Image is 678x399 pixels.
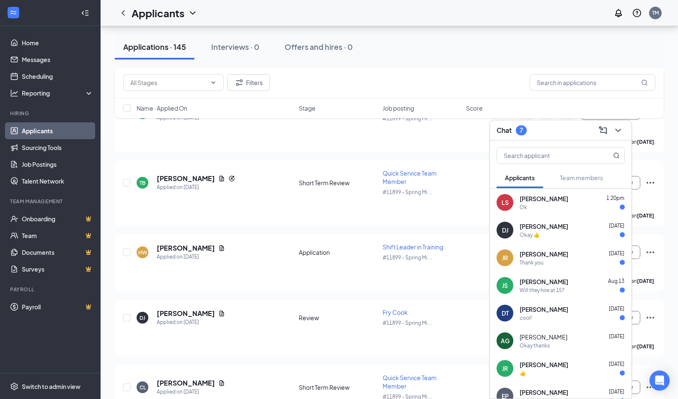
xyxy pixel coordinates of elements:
b: [DATE] [637,139,654,145]
svg: WorkstreamLogo [9,8,18,17]
div: Switch to admin view [22,382,80,391]
div: Ok [520,204,527,211]
div: DT [502,309,509,317]
span: [DATE] [609,250,624,256]
span: Aug 13 [608,278,624,284]
svg: Analysis [10,89,18,97]
svg: Document [218,175,225,182]
span: Score [466,104,483,112]
svg: Ellipses [645,247,655,257]
a: DocumentsCrown [22,244,93,261]
div: Thank you [520,259,543,266]
span: Quick Service Team Member [383,374,437,390]
div: Will they hire at 15? [520,287,564,294]
span: [PERSON_NAME] [520,333,567,341]
span: #11899 - Spring Mi ... [383,189,432,195]
a: Talent Network [22,173,93,189]
div: 7 [520,127,523,134]
b: [DATE] [637,343,654,350]
a: Scheduling [22,68,93,85]
div: LS [502,198,509,207]
span: [PERSON_NAME] [520,250,568,258]
span: [DATE] [609,361,624,367]
b: [DATE] [637,212,654,219]
span: #11899 - Spring Mi ... [383,254,432,261]
span: Team members [560,174,603,181]
a: Home [22,34,93,51]
div: Interviews · 0 [211,41,259,52]
div: Short Term Review [299,383,378,391]
div: JR [502,364,508,373]
a: Applicants [22,122,93,139]
button: Filter Filters [227,74,270,91]
span: [PERSON_NAME] [520,305,568,313]
svg: ComposeMessage [598,125,608,135]
div: Applied on [DATE] [157,388,225,396]
h5: [PERSON_NAME] [157,309,215,318]
span: Name · Applied On [137,104,187,112]
svg: Collapse [81,9,89,17]
svg: Settings [10,382,18,391]
span: [DATE] [609,306,624,312]
svg: Document [218,380,225,386]
input: Search applicant [497,148,596,163]
button: ComposeMessage [596,124,610,137]
svg: ChevronLeft [118,8,128,18]
div: Applied on [DATE] [157,318,225,326]
div: Reporting [22,89,94,97]
span: Applicants [505,174,535,181]
h1: Applicants [132,6,184,20]
div: Review [299,313,378,322]
div: JR [502,254,508,262]
div: Open Intercom Messenger [650,370,670,391]
span: Shift Leader in Training [383,243,443,251]
div: Applications · 145 [123,41,186,52]
h5: [PERSON_NAME] [157,244,215,253]
input: All Stages [130,78,207,87]
div: DJ [140,314,145,321]
div: Team Management [10,198,92,205]
a: SurveysCrown [22,261,93,277]
span: #11899 - Spring Mi ... [383,320,432,326]
div: 👍 [520,370,526,377]
div: Offers and hires · 0 [285,41,353,52]
svg: ChevronDown [613,125,623,135]
div: TB [140,179,145,187]
span: [PERSON_NAME] [520,277,568,286]
svg: Ellipses [645,382,655,392]
span: [PERSON_NAME] [520,194,568,203]
div: Okay thanks [520,342,550,349]
span: [DATE] [609,389,624,395]
svg: Notifications [613,8,624,18]
div: JS [502,281,508,290]
div: CL [140,384,146,391]
svg: Document [218,245,225,251]
div: Applied on [DATE] [157,183,235,192]
span: 1:20pm [606,195,624,201]
span: [DATE] [609,333,624,339]
div: TM [652,9,659,16]
a: OnboardingCrown [22,210,93,227]
div: Hiring [10,110,92,117]
a: PayrollCrown [22,298,93,315]
svg: Filter [234,78,244,88]
a: TeamCrown [22,227,93,244]
b: [DATE] [637,278,654,284]
span: Fry Cook [383,308,408,316]
a: Sourcing Tools [22,139,93,156]
div: cool! [520,314,532,321]
div: Short Term Review [299,179,378,187]
div: Payroll [10,286,92,293]
a: Messages [22,51,93,68]
input: Search in applications [530,74,655,91]
h3: Chat [497,126,512,135]
svg: Reapply [228,175,235,182]
svg: ChevronDown [188,8,198,18]
span: [DATE] [609,223,624,229]
svg: MagnifyingGlass [613,152,620,159]
span: [PERSON_NAME] [520,388,568,396]
svg: MagnifyingGlass [641,79,648,86]
svg: ChevronDown [210,79,217,86]
span: [PERSON_NAME] [520,360,568,369]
